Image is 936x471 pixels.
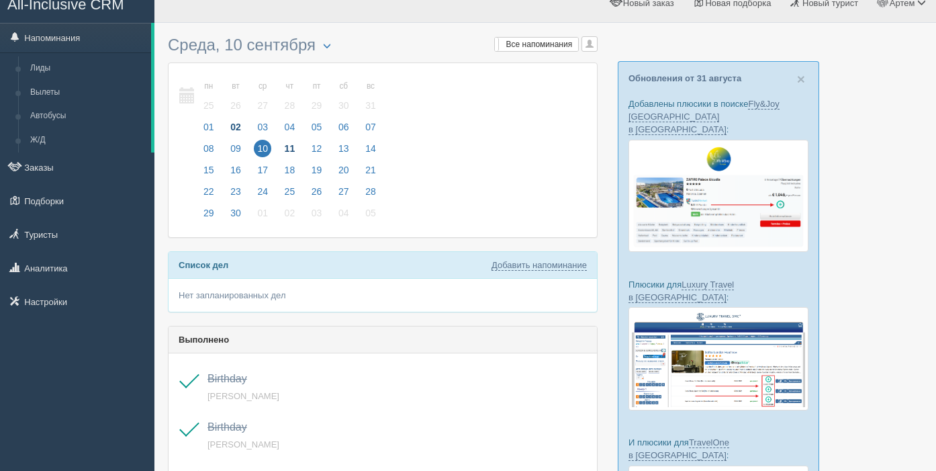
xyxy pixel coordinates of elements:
a: пт 29 [304,73,330,120]
a: [PERSON_NAME] [207,391,279,401]
a: 03 [250,120,275,141]
span: 14 [362,140,379,157]
span: × [797,71,805,87]
a: Luxury Travel в [GEOGRAPHIC_DATA] [628,280,734,303]
a: Вылеты [24,81,151,105]
a: Birthday [207,373,247,384]
span: 27 [254,97,271,114]
a: вт 26 [223,73,248,120]
a: 06 [331,120,357,141]
span: 03 [308,204,326,222]
a: [PERSON_NAME] [207,439,279,449]
a: 01 [250,206,275,227]
a: 10 [250,141,275,163]
span: 25 [200,97,218,114]
a: Fly&Joy [GEOGRAPHIC_DATA] в [GEOGRAPHIC_DATA] [628,99,780,135]
span: 08 [200,140,218,157]
span: 24 [254,183,271,200]
a: 03 [304,206,330,227]
span: 26 [308,183,326,200]
span: 05 [308,118,326,136]
small: сб [335,81,353,92]
span: 03 [254,118,271,136]
a: Добавить напоминание [492,260,587,271]
p: Плюсики для : [628,278,808,304]
span: 23 [227,183,244,200]
span: 19 [308,161,326,179]
span: 18 [281,161,299,179]
a: 23 [223,184,248,206]
small: ср [254,81,271,92]
a: 14 [358,141,380,163]
small: вт [227,81,244,92]
a: сб 30 [331,73,357,120]
a: 16 [223,163,248,184]
span: 06 [335,118,353,136]
small: пн [200,81,218,92]
a: 24 [250,184,275,206]
a: 12 [304,141,330,163]
b: Список дел [179,260,228,270]
a: 05 [304,120,330,141]
span: 30 [227,204,244,222]
span: 10 [254,140,271,157]
a: 01 [196,120,222,141]
a: 26 [304,184,330,206]
a: чт 28 [277,73,303,120]
a: 02 [277,206,303,227]
a: 17 [250,163,275,184]
p: Добавлены плюсики в поиске : [628,97,808,136]
a: 04 [277,120,303,141]
span: 26 [227,97,244,114]
a: 02 [223,120,248,141]
span: 13 [335,140,353,157]
img: fly-joy-de-proposal-crm-for-travel-agency.png [628,140,808,253]
span: 29 [308,97,326,114]
a: Ж/Д [24,128,151,153]
span: 28 [362,183,379,200]
a: 19 [304,163,330,184]
span: Все напоминания [506,40,573,49]
button: Close [797,72,805,86]
span: 09 [227,140,244,157]
a: Лиды [24,56,151,81]
img: luxury-travel-%D0%BF%D0%BE%D0%B4%D0%B1%D0%BE%D1%80%D0%BA%D0%B0-%D1%81%D1%80%D0%BC-%D0%B4%D0%BB%D1... [628,307,808,411]
a: 22 [196,184,222,206]
a: 13 [331,141,357,163]
a: Автобусы [24,104,151,128]
a: ср 27 [250,73,275,120]
span: 01 [254,204,271,222]
a: 20 [331,163,357,184]
h3: Среда, 10 сентября [168,36,598,56]
a: 28 [358,184,380,206]
a: 08 [196,141,222,163]
span: 11 [281,140,299,157]
span: 30 [335,97,353,114]
span: 02 [281,204,299,222]
span: 20 [335,161,353,179]
span: 28 [281,97,299,114]
a: 27 [331,184,357,206]
a: 11 [277,141,303,163]
a: 18 [277,163,303,184]
span: 04 [335,204,353,222]
b: Выполнено [179,335,229,345]
a: 25 [277,184,303,206]
span: 31 [362,97,379,114]
small: чт [281,81,299,92]
small: пт [308,81,326,92]
a: пн 25 [196,73,222,120]
a: 21 [358,163,380,184]
a: 09 [223,141,248,163]
a: 29 [196,206,222,227]
span: 29 [200,204,218,222]
a: 30 [223,206,248,227]
span: 01 [200,118,218,136]
span: 22 [200,183,218,200]
small: вс [362,81,379,92]
span: 15 [200,161,218,179]
a: Birthday [207,421,247,433]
